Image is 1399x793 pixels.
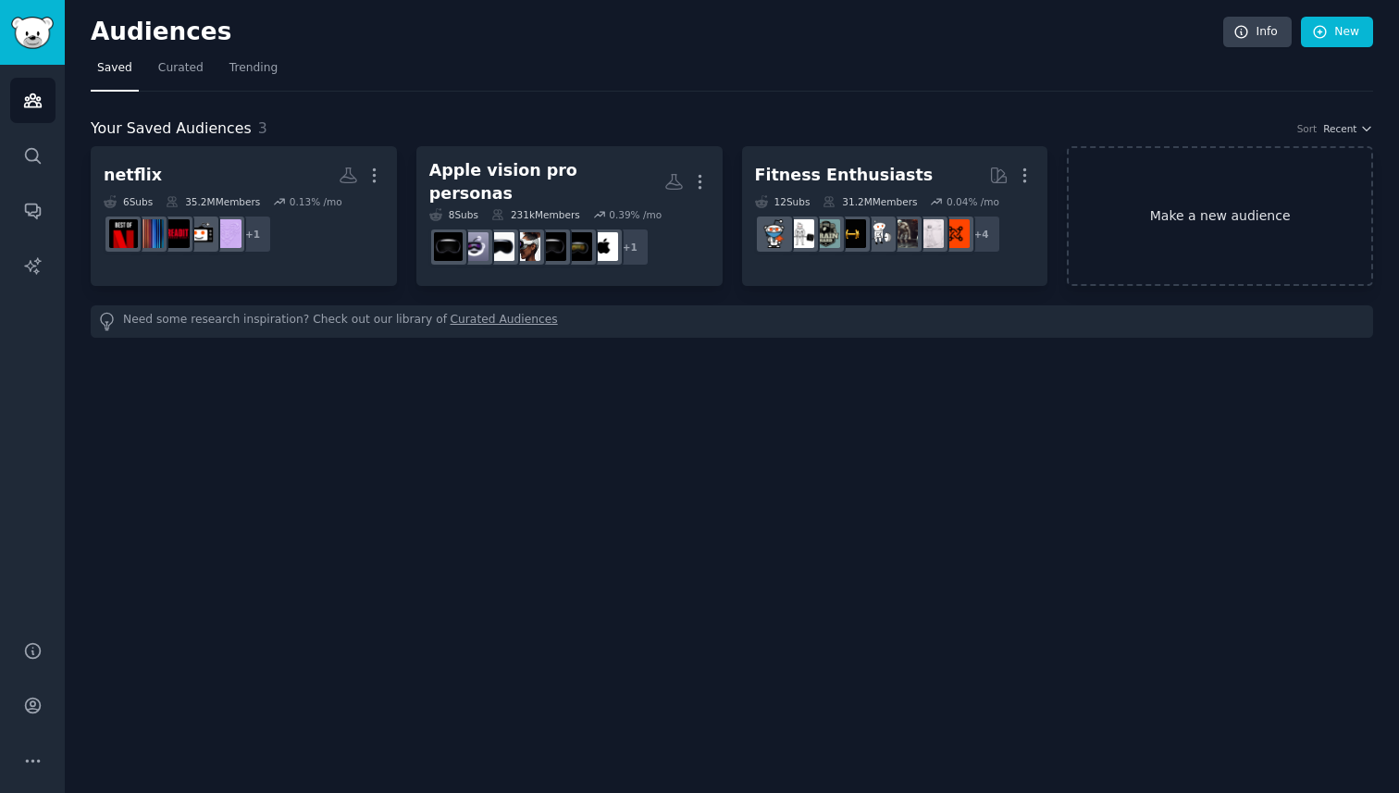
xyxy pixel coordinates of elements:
[755,195,811,208] div: 12 Sub s
[837,219,866,248] img: workout
[563,232,592,261] img: VisionProCircleJerk
[947,195,999,208] div: 0.04 % /mo
[538,232,566,261] img: visionos
[161,219,190,248] img: horror
[486,232,514,261] img: AppleVision
[429,159,664,204] div: Apple vision pro personas
[786,219,814,248] img: GYM
[166,195,260,208] div: 35.2M Members
[429,208,478,221] div: 8 Sub s
[290,195,342,208] div: 0.13 % /mo
[233,215,272,254] div: + 1
[11,17,54,49] img: GummySearch logo
[152,54,210,92] a: Curated
[941,219,970,248] img: personaltraining
[742,146,1048,286] a: Fitness Enthusiasts12Subs31.2MMembers0.04% /mo+4personaltrainingphysicaltherapyfitness30plusweigh...
[158,60,204,77] span: Curated
[91,118,252,141] span: Your Saved Audiences
[1323,122,1373,135] button: Recent
[755,164,934,187] div: Fitness Enthusiasts
[104,195,153,208] div: 6 Sub s
[91,146,397,286] a: netflix6Subs35.2MMembers0.13% /mo+1BridgertonNetflixtelevisionhorrornetflixbestofnetflix
[91,305,1373,338] div: Need some research inspiration? Check out our library of
[460,232,489,261] img: VisionPro
[915,219,944,248] img: physicaltherapy
[1323,122,1356,135] span: Recent
[451,312,558,331] a: Curated Audiences
[1223,17,1292,48] a: Info
[258,119,267,137] span: 3
[135,219,164,248] img: netflix
[104,164,162,187] div: netflix
[589,232,618,261] img: VisionProByApple
[223,54,284,92] a: Trending
[1067,146,1373,286] a: Make a new audience
[863,219,892,248] img: weightroom
[1301,17,1373,48] a: New
[823,195,917,208] div: 31.2M Members
[229,60,278,77] span: Trending
[962,215,1001,254] div: + 4
[811,219,840,248] img: GymMotivation
[91,54,139,92] a: Saved
[760,219,788,248] img: Health
[611,228,650,266] div: + 1
[91,18,1223,47] h2: Audiences
[187,219,216,248] img: television
[1297,122,1318,135] div: Sort
[512,232,540,261] img: visionosdev
[889,219,918,248] img: fitness30plus
[491,208,580,221] div: 231k Members
[434,232,463,261] img: AppleVisionPro
[97,60,132,77] span: Saved
[213,219,241,248] img: BridgertonNetflix
[416,146,723,286] a: Apple vision pro personas8Subs231kMembers0.39% /mo+1VisionProByAppleVisionProCircleJerkvisionosvi...
[609,208,662,221] div: 0.39 % /mo
[109,219,138,248] img: bestofnetflix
